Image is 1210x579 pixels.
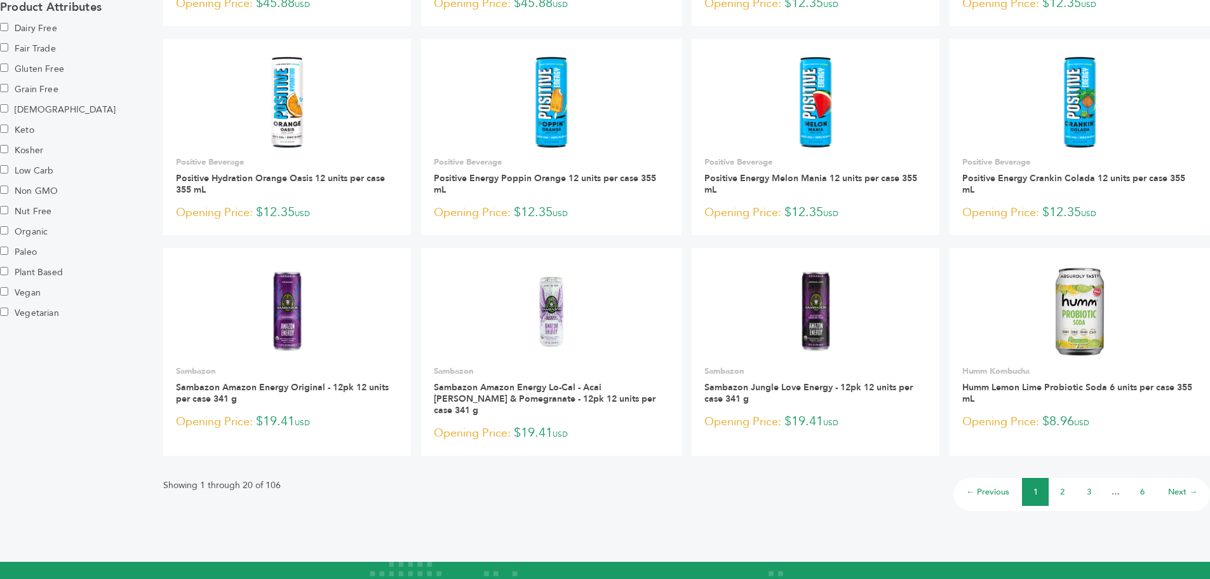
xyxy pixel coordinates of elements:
[255,266,319,357] img: Sambazon Amazon Energy Original - 12pk 12 units per case 341 g
[784,266,848,357] img: Sambazon Jungle Love Energy - 12pk 12 units per case 341 g
[704,365,927,377] p: Sambazon
[704,172,917,196] a: Positive Energy Melon Mania 12 units per case 355 mL
[532,57,570,148] img: Positive Energy Poppin Orange 12 units per case 355 mL
[176,156,398,168] p: Positive Beverage
[1074,418,1089,428] span: USD
[434,156,669,168] p: Positive Beverage
[962,204,1039,221] span: Opening Price:
[823,208,838,219] span: USD
[295,418,310,428] span: USD
[434,204,511,221] span: Opening Price:
[966,486,1009,498] a: ← Previous
[176,381,389,405] a: Sambazon Amazon Energy Original - 12pk 12 units per case 341 g
[434,424,669,443] p: $19.41
[434,381,655,416] a: Sambazon Amazon Energy Lo-Cal - Acai [PERSON_NAME] & Pomegranate - 12pk 12 units per case 341 g
[1168,486,1197,498] a: Next →
[553,208,568,219] span: USD
[176,412,398,432] p: $19.41
[962,412,1197,432] p: $8.96
[704,412,927,432] p: $19.41
[434,203,669,222] p: $12.35
[434,365,669,377] p: Sambazon
[823,418,838,428] span: USD
[506,266,598,358] img: Sambazon Amazon Energy Lo-Cal - Acai Berry & Pomegranate - 12pk 12 units per case 341 g
[1061,57,1099,148] img: Positive Energy Crankin Colada 12 units per case 355 mL
[176,413,253,430] span: Opening Price:
[1140,486,1145,498] a: 6
[962,203,1197,222] p: $12.35
[1102,478,1129,506] li: …
[962,172,1185,196] a: Positive Energy Crankin Colada 12 units per case 355 mL
[1081,208,1096,219] span: USD
[704,204,781,221] span: Opening Price:
[962,413,1039,430] span: Opening Price:
[176,203,398,222] p: $12.35
[962,156,1197,168] p: Positive Beverage
[295,208,310,219] span: USD
[1087,486,1091,498] a: 3
[434,425,511,442] span: Opening Price:
[704,203,927,222] p: $12.35
[797,57,835,148] img: Positive Energy Melon Mania 12 units per case 355 mL
[1060,486,1065,498] a: 2
[553,429,568,439] span: USD
[1053,266,1106,357] img: Humm Lemon Lime Probiotic Soda 6 units per case 355 mL
[1033,486,1038,498] a: 1
[176,365,398,377] p: Sambazon
[704,381,913,405] a: Sambazon Jungle Love Energy - 12pk 12 units per case 341 g
[962,365,1197,377] p: Humm Kombucha
[704,156,927,168] p: Positive Beverage
[163,478,281,493] p: Showing 1 through 20 of 106
[962,381,1192,405] a: Humm Lemon Lime Probiotic Soda 6 units per case 355 mL
[268,57,306,148] img: Positive Hydration Orange Oasis 12 units per case 355 mL
[434,172,656,196] a: Positive Energy Poppin Orange 12 units per case 355 mL
[704,413,781,430] span: Opening Price:
[176,172,385,196] a: Positive Hydration Orange Oasis 12 units per case 355 mL
[176,204,253,221] span: Opening Price:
